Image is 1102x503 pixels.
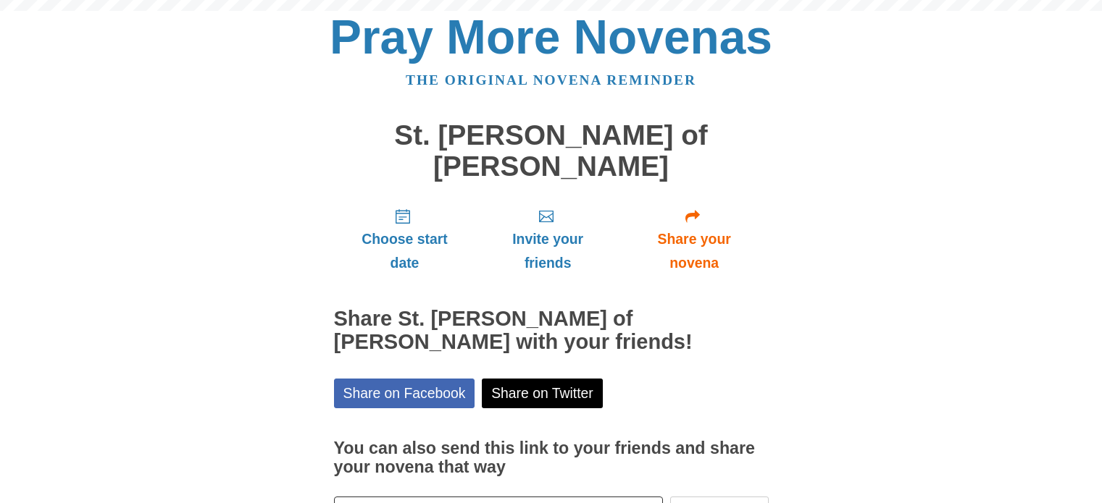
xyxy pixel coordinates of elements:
[475,196,619,282] a: Invite your friends
[620,196,769,282] a: Share your novena
[334,196,476,282] a: Choose start date
[334,379,475,408] a: Share on Facebook
[635,227,754,275] span: Share your novena
[334,308,769,354] h2: Share St. [PERSON_NAME] of [PERSON_NAME] with your friends!
[482,379,603,408] a: Share on Twitter
[330,10,772,64] a: Pray More Novenas
[334,439,769,476] h3: You can also send this link to your friends and share your novena that way
[490,227,605,275] span: Invite your friends
[334,120,769,182] h1: St. [PERSON_NAME] of [PERSON_NAME]
[406,72,696,88] a: The original novena reminder
[348,227,462,275] span: Choose start date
